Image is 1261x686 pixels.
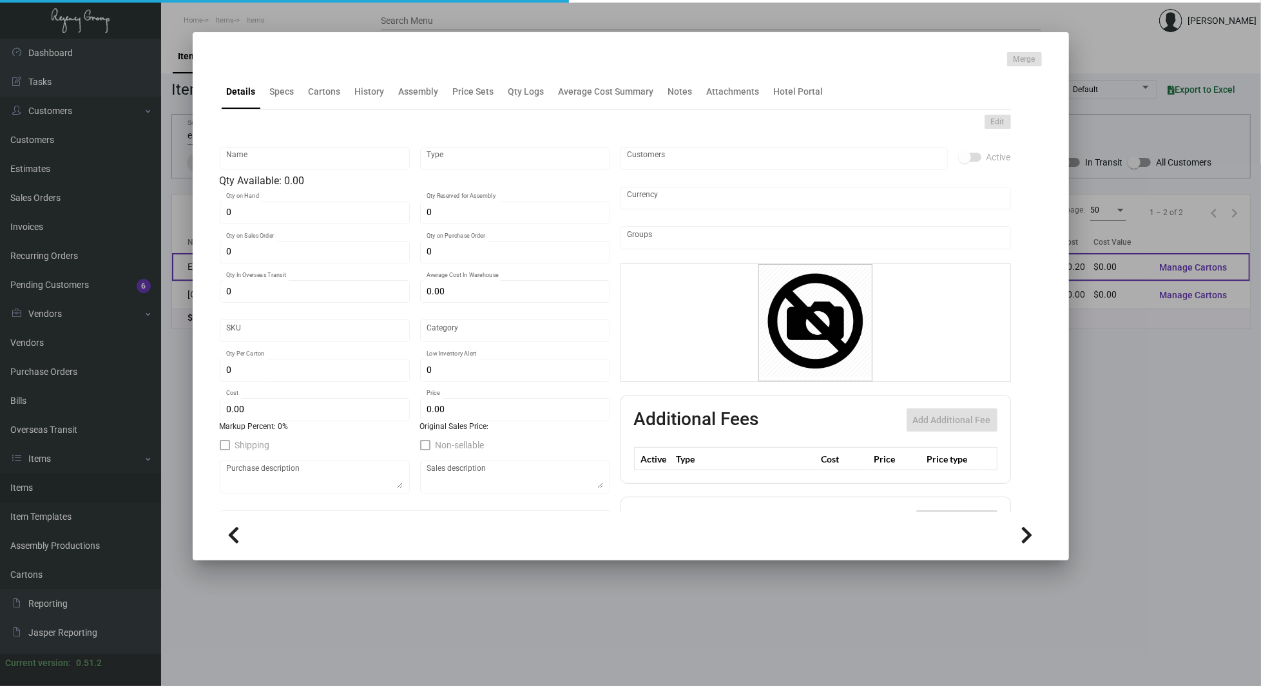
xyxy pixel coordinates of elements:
div: Qty Available: 0.00 [220,173,610,189]
div: Average Cost Summary [559,85,654,99]
span: Edit [991,117,1005,128]
input: Add new.. [627,153,941,164]
h2: Additional Fees [634,408,759,432]
div: Current version: [5,656,71,670]
div: 0.51.2 [76,656,102,670]
button: Add item Vendor [916,510,997,533]
div: Details [227,85,256,99]
th: Cost [818,448,871,470]
div: Price Sets [453,85,494,99]
span: Active [987,149,1011,165]
div: Qty Logs [508,85,544,99]
th: Price type [923,448,981,470]
div: Hotel Portal [774,85,823,99]
div: Assembly [399,85,439,99]
button: Edit [985,115,1011,129]
th: Type [673,448,818,470]
div: Notes [668,85,693,99]
input: Add new.. [627,233,1004,243]
h2: Item Vendors [634,510,742,533]
span: Non-sellable [436,437,485,453]
div: History [355,85,385,99]
th: Active [634,448,673,470]
span: Merge [1014,54,1035,65]
span: Add Additional Fee [913,415,991,425]
div: Cartons [309,85,341,99]
div: Specs [270,85,294,99]
th: Price [871,448,923,470]
button: Add Additional Fee [907,408,997,432]
button: Merge [1007,52,1042,66]
div: Attachments [707,85,760,99]
span: Shipping [235,437,270,453]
